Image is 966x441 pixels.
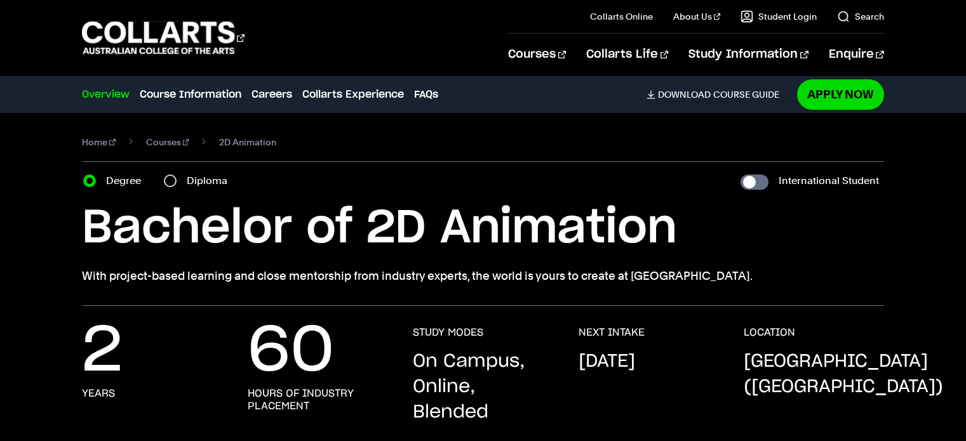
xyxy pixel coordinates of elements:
a: Collarts Experience [302,87,404,102]
h3: STUDY MODES [413,326,483,339]
p: On Campus, Online, Blended [413,349,553,425]
p: 60 [248,326,334,377]
a: Study Information [688,34,808,76]
a: Home [82,133,116,151]
a: Overview [82,87,130,102]
h1: Bachelor of 2D Animation [82,200,883,257]
p: 2 [82,326,123,377]
a: About Us [673,10,720,23]
p: [GEOGRAPHIC_DATA] ([GEOGRAPHIC_DATA]) [744,349,943,400]
p: [DATE] [579,349,635,374]
h3: Years [82,387,115,400]
a: Student Login [741,10,817,23]
a: Course Information [140,87,241,102]
a: Enquire [829,34,884,76]
a: FAQs [414,87,438,102]
a: Courses [146,133,189,151]
h3: NEXT INTAKE [579,326,645,339]
a: DownloadCourse Guide [647,89,789,100]
div: Go to homepage [82,20,245,56]
a: Collarts Life [586,34,668,76]
span: Download [658,89,711,100]
h3: Hours of industry placement [248,387,387,412]
label: Diploma [187,172,235,190]
span: 2D Animation [219,133,276,151]
h3: LOCATION [744,326,795,339]
label: Degree [106,172,149,190]
a: Careers [252,87,292,102]
p: With project-based learning and close mentorship from industry experts, the world is yours to cre... [82,267,883,285]
a: Courses [508,34,566,76]
a: Apply Now [797,79,884,109]
a: Collarts Online [590,10,653,23]
label: International Student [779,172,879,190]
a: Search [837,10,884,23]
